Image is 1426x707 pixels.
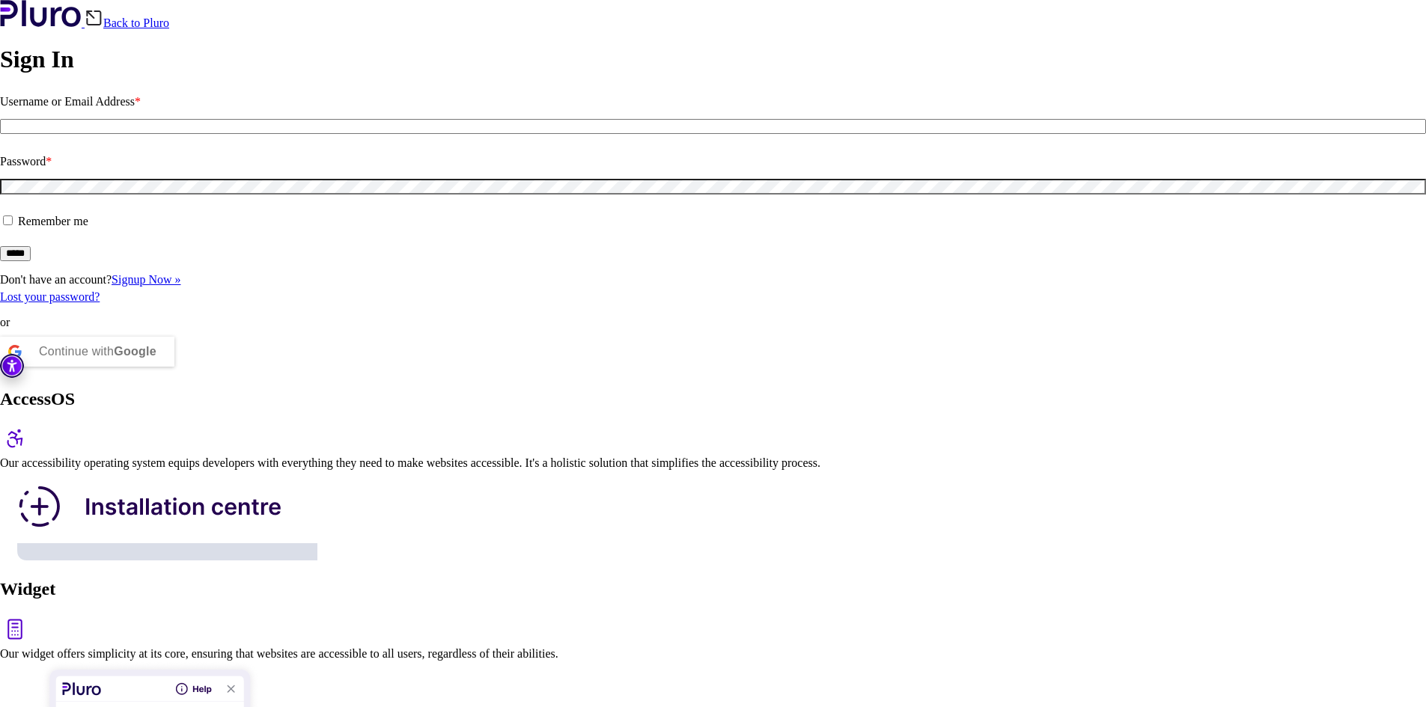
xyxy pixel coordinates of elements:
[39,337,156,367] div: Continue with
[85,16,169,29] a: Back to Pluro
[114,345,156,358] b: Google
[112,273,180,286] a: Signup Now »
[85,9,103,27] img: Back icon
[3,215,13,225] input: Remember me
